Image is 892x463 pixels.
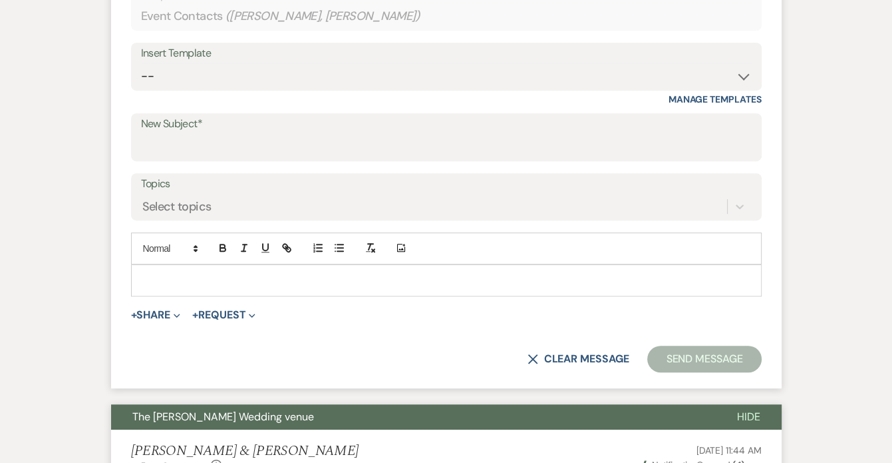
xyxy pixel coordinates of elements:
span: The [PERSON_NAME] Wedding venue [132,410,314,424]
a: Manage Templates [669,93,762,105]
button: Send Message [647,346,761,372]
label: Topics [141,175,752,194]
span: + [131,310,137,320]
button: Clear message [527,354,629,364]
button: Share [131,310,181,320]
button: Request [192,310,255,320]
div: Event Contacts [141,3,752,29]
h5: [PERSON_NAME] & [PERSON_NAME] [131,443,359,460]
span: + [192,310,198,320]
button: Hide [716,404,782,430]
div: Insert Template [141,44,752,63]
label: New Subject* [141,115,752,134]
span: Hide [737,410,760,424]
div: Select topics [142,197,212,215]
span: [DATE] 11:44 AM [696,444,762,456]
button: The [PERSON_NAME] Wedding venue [111,404,716,430]
span: ( [PERSON_NAME], [PERSON_NAME] ) [225,7,421,25]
